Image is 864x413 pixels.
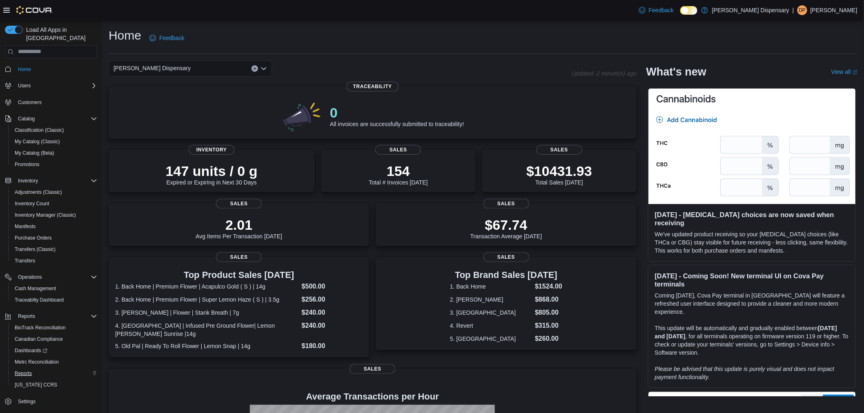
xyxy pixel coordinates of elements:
button: Operations [2,271,100,283]
p: 2.01 [196,217,282,233]
dd: $805.00 [535,308,562,318]
span: Metrc Reconciliation [11,357,97,367]
p: | [793,5,794,15]
span: DP [799,5,806,15]
p: This update will be automatically and gradually enabled between , for all terminals operating on ... [655,324,849,357]
span: Traceabilty Dashboard [15,297,64,303]
span: Transfers (Classic) [15,246,56,253]
button: Operations [15,272,45,282]
span: Transfers [11,256,97,266]
span: Inventory Count [15,200,49,207]
p: 154 [369,163,428,179]
a: Home [15,64,34,74]
div: Total # Invoices [DATE] [369,163,428,186]
span: Users [18,82,31,89]
span: Users [15,81,97,91]
span: Transfers [15,258,35,264]
button: Users [2,80,100,91]
button: Transfers (Classic) [8,244,100,255]
button: Manifests [8,221,100,232]
a: Dashboards [8,345,100,356]
p: $67.74 [470,217,542,233]
div: Avg Items Per Transaction [DATE] [196,217,282,240]
span: Adjustments (Classic) [15,189,62,195]
dt: 1. Back Home [450,282,532,291]
span: Canadian Compliance [11,334,97,344]
span: [US_STATE] CCRS [15,382,57,388]
div: Expired or Expiring in Next 30 Days [166,163,258,186]
div: Total Sales [DATE] [526,163,592,186]
dt: 5. [GEOGRAPHIC_DATA] [450,335,532,343]
button: Reports [2,311,100,322]
h2: What's new [646,65,706,78]
span: Traceabilty Dashboard [11,295,97,305]
dd: $868.00 [535,295,562,304]
span: Inventory [189,145,234,155]
a: Adjustments (Classic) [11,187,65,197]
p: [PERSON_NAME] Dispensary [712,5,789,15]
a: Dashboards [11,346,51,355]
a: Manifests [11,222,39,231]
span: Dashboards [15,347,47,354]
button: Adjustments (Classic) [8,187,100,198]
dt: 3. [GEOGRAPHIC_DATA] [450,309,532,317]
span: Sales [483,252,529,262]
h3: Top Product Sales [DATE] [115,270,363,280]
span: Promotions [15,161,40,168]
span: Home [18,66,31,73]
div: All invoices are successfully submitted to traceability! [330,104,464,127]
button: Metrc Reconciliation [8,356,100,368]
span: Catalog [18,115,35,122]
button: Inventory [2,175,100,187]
span: My Catalog (Beta) [11,148,97,158]
button: Reports [15,311,38,321]
p: $10431.93 [526,163,592,179]
span: Classification (Classic) [11,125,97,135]
span: Manifests [11,222,97,231]
span: [PERSON_NAME] Dispensary [114,63,191,73]
dd: $500.00 [302,282,363,291]
button: Traceabilty Dashboard [8,294,100,306]
dd: $1524.00 [535,282,562,291]
a: View allExternal link [831,69,857,75]
span: My Catalog (Classic) [15,138,60,145]
img: 0 [281,100,323,132]
p: [PERSON_NAME] [811,5,857,15]
button: Cash Management [8,283,100,294]
dt: 4. [GEOGRAPHIC_DATA] | Infused Pre Ground Flower| Lemon [PERSON_NAME] Sunrise |14g [115,322,298,338]
dd: $315.00 [535,321,562,331]
span: Operations [18,274,42,280]
button: Users [15,81,34,91]
button: [US_STATE] CCRS [8,379,100,391]
img: Cova [16,6,53,14]
span: Adjustments (Classic) [11,187,97,197]
a: Inventory Manager (Classic) [11,210,79,220]
a: Canadian Compliance [11,334,66,344]
button: BioTrack Reconciliation [8,322,100,333]
span: Feedback [159,34,184,42]
dd: $180.00 [302,341,363,351]
span: Settings [15,396,97,406]
p: 147 units / 0 g [166,163,258,179]
span: Inventory [18,178,38,184]
span: Home [15,64,97,74]
a: Traceabilty Dashboard [11,295,67,305]
a: Cash Management [11,284,59,293]
span: Inventory Manager (Classic) [15,212,76,218]
span: My Catalog (Classic) [11,137,97,147]
svg: External link [853,70,857,75]
button: Reports [8,368,100,379]
a: BioTrack Reconciliation [11,323,69,333]
span: Reports [15,311,97,321]
button: My Catalog (Classic) [8,136,100,147]
button: Inventory [15,176,41,186]
button: Clear input [252,65,258,72]
a: Transfers (Classic) [11,244,59,254]
p: Coming [DATE], Cova Pay terminal in [GEOGRAPHIC_DATA] will feature a refreshed user interface des... [655,291,849,316]
a: Feedback [146,30,187,46]
span: Inventory Manager (Classic) [11,210,97,220]
span: Feedback [649,6,674,14]
dd: $260.00 [535,334,562,344]
dt: 2. Back Home | Premium Flower | Super Lemon Haze ( S ) | 3.5g [115,295,298,304]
